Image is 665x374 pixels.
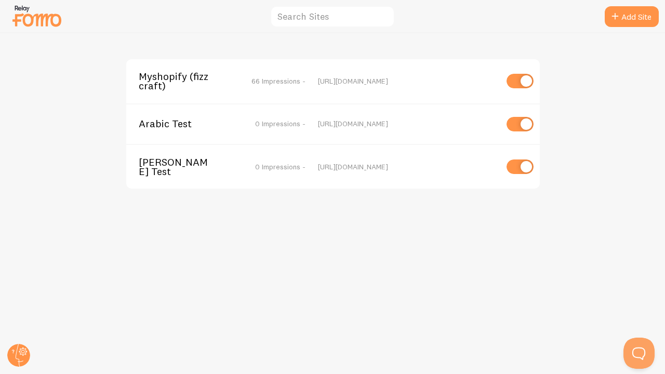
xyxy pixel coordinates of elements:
[318,119,497,128] div: [URL][DOMAIN_NAME]
[255,162,305,171] span: 0 Impressions -
[139,72,222,91] span: Myshopify (fizzcraft)
[623,338,655,369] iframe: Help Scout Beacon - Open
[11,3,63,29] img: fomo-relay-logo-orange.svg
[318,162,497,171] div: [URL][DOMAIN_NAME]
[251,76,305,86] span: 66 Impressions -
[318,76,497,86] div: [URL][DOMAIN_NAME]
[139,157,222,177] span: [PERSON_NAME] Test
[139,119,222,128] span: Arabic Test
[255,119,305,128] span: 0 Impressions -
